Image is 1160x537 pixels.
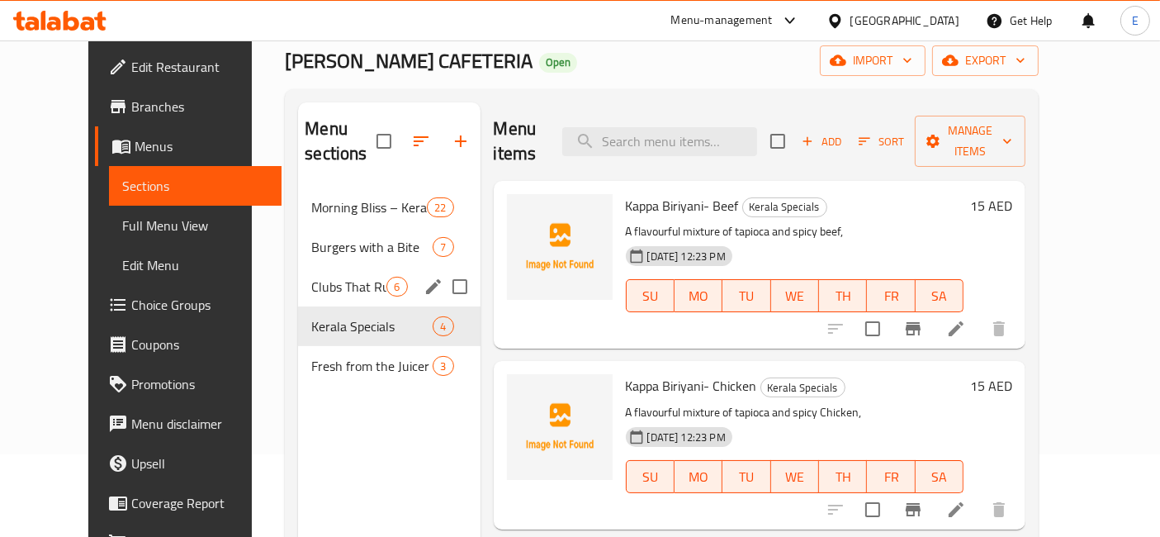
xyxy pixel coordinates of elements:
span: TU [729,284,764,308]
a: Choice Groups [95,285,282,325]
a: Edit menu item [946,500,966,520]
img: Kappa Biriyani- Beef [507,194,613,300]
button: SA [916,279,964,312]
button: TH [819,460,867,493]
span: Fresh from the Juicer [311,356,433,376]
span: Kerala Specials [761,378,845,397]
button: Add [795,129,848,154]
span: Select to update [855,311,890,346]
button: edit [421,274,446,299]
a: Edit menu item [946,319,966,339]
button: MO [675,279,722,312]
a: Menu disclaimer [95,404,282,444]
span: [DATE] 12:23 PM [641,430,732,445]
a: Edit Restaurant [95,47,282,87]
span: Edit Restaurant [131,57,269,77]
span: SA [922,284,957,308]
span: 7 [433,240,452,255]
div: [GEOGRAPHIC_DATA] [850,12,959,30]
div: Kerala Specials [742,197,827,217]
span: FR [874,284,908,308]
button: TU [722,279,770,312]
input: search [562,127,757,156]
div: Kerala Specials4 [298,307,480,346]
span: Select all sections [367,124,401,159]
span: TH [826,465,860,489]
span: [PERSON_NAME] CAFETERIA [285,42,533,79]
span: 4 [433,319,452,335]
a: Edit Menu [109,245,282,285]
span: Sections [122,176,269,196]
div: Menu-management [671,11,773,31]
button: Branch-specific-item [893,490,933,530]
button: MO [675,460,722,493]
span: Add [799,132,844,151]
button: SU [626,279,675,312]
span: Clubs That Rule the Table [311,277,386,297]
button: export [932,45,1039,76]
div: items [433,316,453,336]
h6: 15 AED [970,374,1012,397]
span: Menu disclaimer [131,414,269,434]
span: 22 [428,200,452,216]
span: [DATE] 12:23 PM [641,249,732,264]
span: import [833,50,912,71]
span: Upsell [131,454,269,473]
span: Full Menu View [122,216,269,235]
span: Select to update [855,492,890,527]
button: delete [979,490,1019,530]
span: Kappa Biriyani- Beef [626,193,739,218]
h6: 15 AED [970,194,1012,217]
span: E [1132,12,1139,30]
span: Sort items [848,129,915,154]
div: items [427,197,453,217]
span: Edit Menu [122,255,269,275]
span: MO [681,284,716,308]
span: FR [874,465,908,489]
span: Sort sections [401,121,441,161]
span: Open [539,55,577,69]
span: TH [826,284,860,308]
button: import [820,45,926,76]
button: Manage items [915,116,1025,167]
h2: Menu sections [305,116,376,166]
a: Coupons [95,325,282,364]
button: TU [722,460,770,493]
span: Select section [760,124,795,159]
span: MO [681,465,716,489]
span: WE [778,284,812,308]
a: Menus [95,126,282,166]
button: delete [979,309,1019,349]
a: Full Menu View [109,206,282,245]
span: 3 [433,359,452,374]
span: export [945,50,1025,71]
button: TH [819,279,867,312]
button: WE [771,460,819,493]
div: Kerala Specials [760,378,845,397]
span: SU [633,284,668,308]
div: Burgers with a Bite7 [298,227,480,267]
span: Kerala Specials [743,197,826,216]
button: SU [626,460,675,493]
span: Burgers with a Bite [311,237,433,257]
button: Add section [441,121,481,161]
span: SA [922,465,957,489]
span: Morning Bliss – Kerala Breakfast Favourites [311,197,427,217]
span: Kerala Specials [311,316,433,336]
span: TU [729,465,764,489]
div: Open [539,53,577,73]
button: WE [771,279,819,312]
div: Morning Bliss – Kerala Breakfast Favourites22 [298,188,480,227]
p: A flavourful mixture of tapioca and spicy beef, [626,221,964,242]
span: Sort [859,132,904,151]
a: Sections [109,166,282,206]
div: items [433,237,453,257]
span: Add item [795,129,848,154]
span: SU [633,465,668,489]
a: Promotions [95,364,282,404]
span: 6 [387,279,406,295]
